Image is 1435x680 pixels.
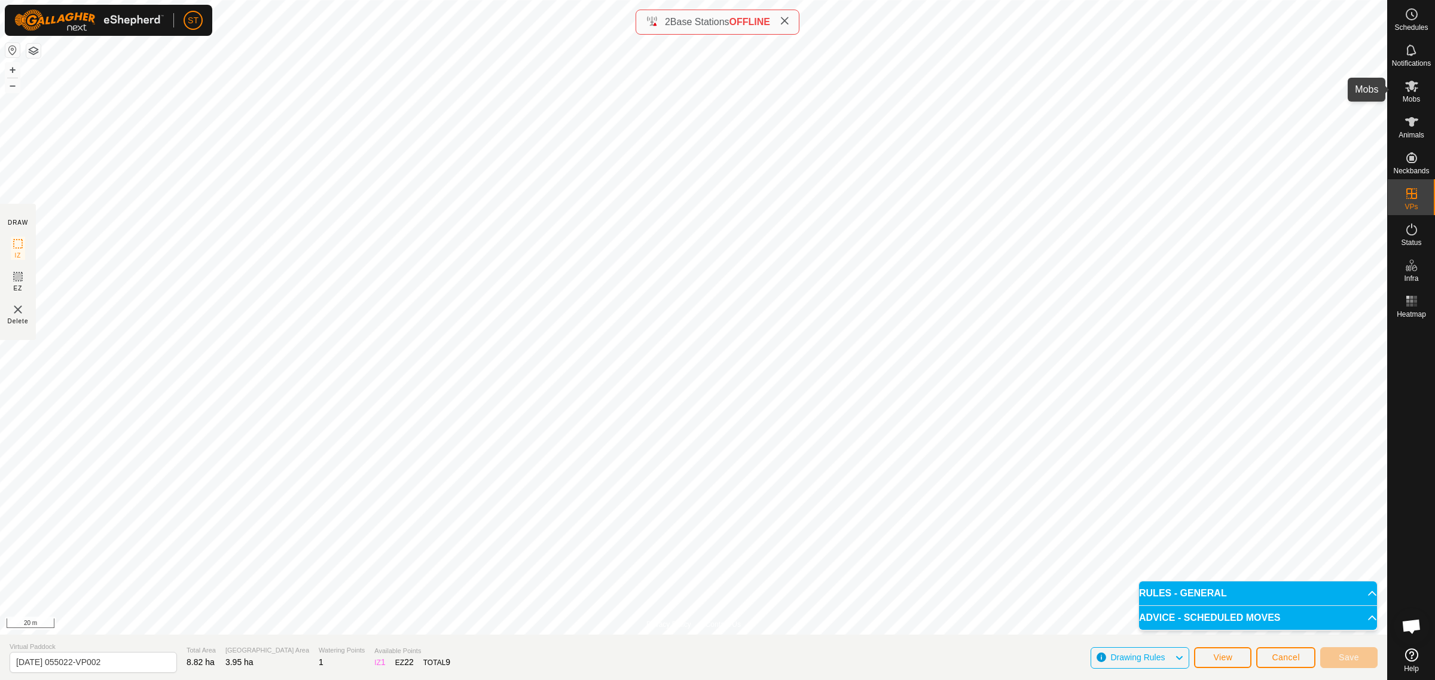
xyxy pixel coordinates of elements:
[445,657,450,667] span: 9
[1213,653,1232,662] span: View
[1110,653,1165,662] span: Drawing Rules
[706,619,741,630] a: Contact Us
[1403,96,1420,103] span: Mobs
[225,645,309,656] span: [GEOGRAPHIC_DATA] Area
[670,17,729,27] span: Base Stations
[1399,131,1424,139] span: Animals
[381,657,386,667] span: 1
[1401,239,1421,246] span: Status
[423,656,450,669] div: TOTAL
[14,10,164,31] img: Gallagher Logo
[1388,644,1435,677] a: Help
[225,657,254,667] span: 3.95 ha
[1339,653,1359,662] span: Save
[187,657,215,667] span: 8.82 ha
[646,619,691,630] a: Privacy Policy
[1139,613,1280,623] span: ADVICE - SCHEDULED MOVES
[1139,606,1377,630] p-accordion-header: ADVICE - SCHEDULED MOVES
[1394,608,1430,644] div: Open chat
[374,656,385,669] div: IZ
[1256,647,1315,668] button: Cancel
[374,646,450,656] span: Available Points
[1194,647,1251,668] button: View
[187,645,216,656] span: Total Area
[11,302,25,317] img: VP
[729,17,770,27] span: OFFLINE
[319,645,365,656] span: Watering Points
[1139,581,1377,605] p-accordion-header: RULES - GENERAL
[1394,24,1428,31] span: Schedules
[5,63,20,77] button: +
[319,657,323,667] span: 1
[1397,311,1426,318] span: Heatmap
[5,78,20,93] button: –
[1272,653,1300,662] span: Cancel
[1392,60,1431,67] span: Notifications
[1405,203,1418,210] span: VPs
[8,218,28,227] div: DRAW
[665,17,670,27] span: 2
[14,284,23,293] span: EZ
[395,656,414,669] div: EZ
[404,657,414,667] span: 22
[10,642,177,652] span: Virtual Paddock
[15,251,22,260] span: IZ
[8,317,29,326] span: Delete
[1404,275,1418,282] span: Infra
[26,44,41,58] button: Map Layers
[5,43,20,57] button: Reset Map
[1404,665,1419,672] span: Help
[1393,167,1429,174] span: Neckbands
[1139,589,1227,598] span: RULES - GENERAL
[1320,647,1378,668] button: Save
[188,14,199,27] span: ST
